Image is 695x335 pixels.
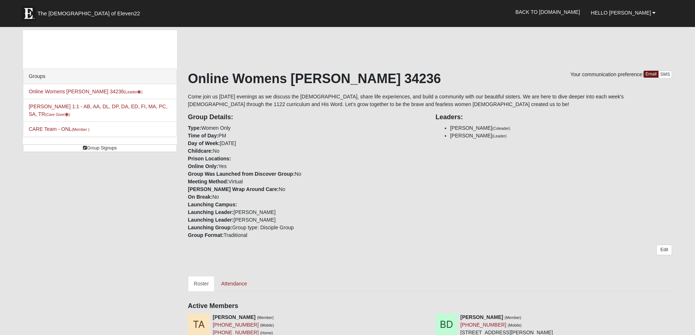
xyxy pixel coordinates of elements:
[215,276,253,291] a: Attendance
[124,90,143,94] small: (Leader )
[505,315,521,320] small: (Member)
[188,133,219,139] strong: Time of Day:
[591,10,651,16] span: Hello [PERSON_NAME]
[658,71,672,78] a: SMS
[492,134,507,138] small: (Leader)
[188,140,220,146] strong: Day of Week:
[586,4,661,22] a: Hello [PERSON_NAME]
[188,179,228,184] strong: Meeting Method:
[460,314,503,320] strong: [PERSON_NAME]
[492,126,510,131] small: (Coleader)
[188,125,201,131] strong: Type:
[29,126,89,132] a: CARE Team - ONL(Member )
[188,113,425,121] h4: Group Details:
[510,3,586,21] a: Back to [DOMAIN_NAME]
[188,71,672,86] h1: Online Womens [PERSON_NAME] 34236
[436,113,672,121] h4: Leaders:
[72,127,89,132] small: (Member )
[450,124,672,132] li: [PERSON_NAME]
[29,89,143,94] a: Online Womens [PERSON_NAME] 34236(Leader)
[188,194,212,200] strong: On Break:
[570,71,644,77] span: Your communication preference:
[45,112,70,117] small: (Care Giver )
[23,144,177,152] a: Group Signups
[188,209,233,215] strong: Launching Leader:
[188,156,231,161] strong: Prison Locations:
[188,232,224,238] strong: Group Format:
[188,225,232,230] strong: Launching Group:
[38,10,140,17] span: The [DEMOGRAPHIC_DATA] of Eleven22
[213,314,255,320] strong: [PERSON_NAME]
[188,148,213,154] strong: Childcare:
[188,217,233,223] strong: Launching Leader:
[644,71,659,78] a: Email
[257,315,274,320] small: (Member)
[21,6,36,21] img: Eleven22 logo
[29,104,167,117] a: [PERSON_NAME] 1:1 - AB, AA, DL, DP, DA, ED, FI, MA, PC, SA, TR(Care Giver)
[18,3,163,21] a: The [DEMOGRAPHIC_DATA] of Eleven22
[188,302,672,310] h4: Active Members
[188,163,218,169] strong: Online Only:
[450,132,672,140] li: [PERSON_NAME]
[188,202,237,207] strong: Launching Campus:
[182,108,430,239] div: Women Only PM [DATE] No Yes No Virtual No No [PERSON_NAME] [PERSON_NAME] Group type: Disciple Gro...
[23,69,177,84] div: Groups
[188,171,295,177] strong: Group Was Launched from Discover Group:
[656,245,672,255] a: Edit
[188,276,215,291] a: Roster
[188,186,279,192] strong: [PERSON_NAME] Wrap Around Care:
